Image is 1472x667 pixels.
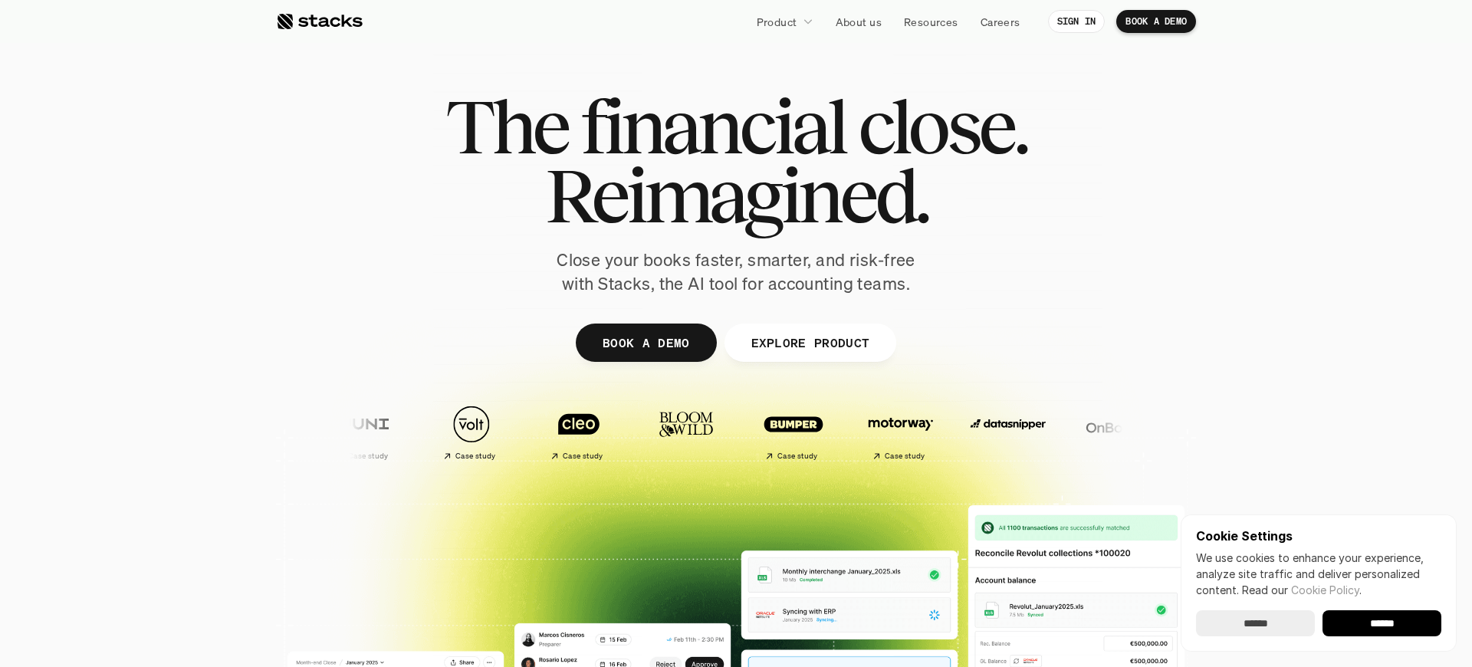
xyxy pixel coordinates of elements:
[348,452,389,461] h2: Case study
[826,8,891,35] a: About us
[1125,16,1187,27] p: BOOK A DEMO
[971,8,1030,35] a: Careers
[904,14,958,30] p: Resources
[529,397,629,467] a: Case study
[724,324,896,362] a: EXPLORE PRODUCT
[545,161,928,230] span: Reimagined.
[445,92,567,161] span: The
[580,92,845,161] span: financial
[1048,10,1106,33] a: SIGN IN
[836,14,882,30] p: About us
[1291,583,1359,596] a: Cookie Policy
[1116,10,1196,33] a: BOOK A DEMO
[455,452,496,461] h2: Case study
[422,397,521,467] a: Case study
[1196,530,1441,542] p: Cookie Settings
[981,14,1020,30] p: Careers
[576,324,717,362] a: BOOK A DEMO
[1196,550,1441,598] p: We use cookies to enhance your experience, analyze site traffic and deliver personalized content.
[858,92,1027,161] span: close.
[1242,583,1362,596] span: Read our .
[744,397,843,467] a: Case study
[885,452,925,461] h2: Case study
[851,397,951,467] a: Case study
[757,14,797,30] p: Product
[314,397,414,467] a: Case study
[895,8,968,35] a: Resources
[563,452,603,461] h2: Case study
[777,452,818,461] h2: Case study
[1057,16,1096,27] p: SIGN IN
[751,331,869,353] p: EXPLORE PRODUCT
[544,248,928,296] p: Close your books faster, smarter, and risk-free with Stacks, the AI tool for accounting teams.
[603,331,690,353] p: BOOK A DEMO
